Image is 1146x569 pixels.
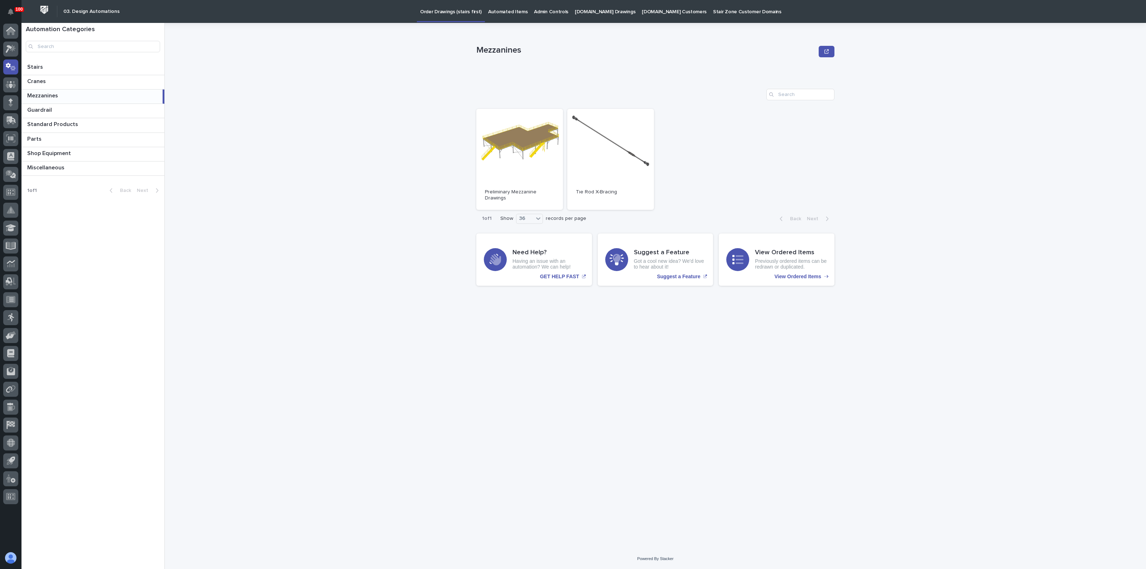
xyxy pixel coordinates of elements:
[116,188,131,193] span: Back
[3,4,18,19] button: Notifications
[512,249,584,257] h3: Need Help?
[21,147,164,161] a: Shop EquipmentShop Equipment
[63,9,120,15] h2: 03. Design Automations
[500,216,513,222] p: Show
[540,274,579,280] p: GET HELP FAST
[476,45,816,56] p: Mezzanines
[137,188,153,193] span: Next
[485,189,554,201] p: Preliminary Mezzanine Drawings
[26,41,160,52] input: Search
[27,91,59,99] p: Mezzanines
[546,216,586,222] p: records per page
[576,189,645,195] p: Tie Rod X-Bracing
[598,233,713,286] a: Suggest a Feature
[657,274,700,280] p: Suggest a Feature
[755,249,827,257] h3: View Ordered Items
[9,9,18,20] div: Notifications100
[775,274,821,280] p: View Ordered Items
[21,61,164,75] a: StairsStairs
[27,163,66,171] p: Miscellaneous
[755,258,827,270] p: Previously ordered items can be redrawn or duplicated.
[27,134,43,143] p: Parts
[16,7,23,12] p: 100
[476,210,497,227] p: 1 of 1
[21,133,164,147] a: PartsParts
[807,216,823,221] span: Next
[21,182,43,199] p: 1 of 1
[476,109,563,210] a: Preliminary Mezzanine Drawings
[786,216,801,221] span: Back
[27,149,72,157] p: Shop Equipment
[766,89,834,100] input: Search
[134,187,164,194] button: Next
[21,75,164,90] a: CranesCranes
[3,550,18,565] button: users-avatar
[104,187,134,194] button: Back
[27,120,80,128] p: Standard Products
[27,105,53,114] p: Guardrail
[634,258,706,270] p: Got a cool new idea? We'd love to hear about it!
[634,249,706,257] h3: Suggest a Feature
[516,215,534,222] div: 36
[512,258,584,270] p: Having an issue with an automation? We can help!
[21,161,164,176] a: MiscellaneousMiscellaneous
[804,216,834,222] button: Next
[26,26,160,34] h1: Automation Categories
[637,556,673,561] a: Powered By Stacker
[21,118,164,132] a: Standard ProductsStandard Products
[774,216,804,222] button: Back
[567,109,654,210] a: Tie Rod X-Bracing
[27,62,44,71] p: Stairs
[21,104,164,118] a: GuardrailGuardrail
[719,233,834,286] a: View Ordered Items
[38,3,51,16] img: Workspace Logo
[27,77,47,85] p: Cranes
[476,233,592,286] a: GET HELP FAST
[21,90,164,104] a: MezzaninesMezzanines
